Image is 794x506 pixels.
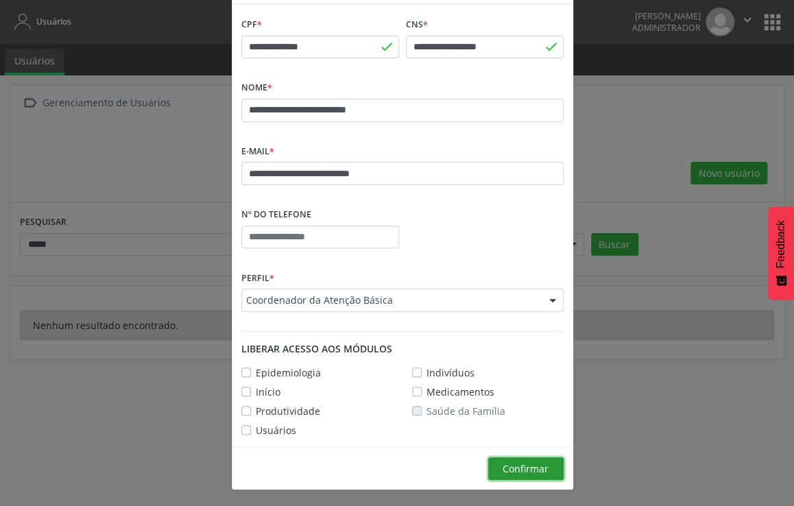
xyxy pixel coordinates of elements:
label: Indivíduos [426,365,474,380]
label: Início [256,385,280,399]
button: Feedback - Mostrar pesquisa [768,206,794,300]
span: Coordenador da Atenção Básica [246,293,536,307]
label: Usuários [256,423,296,437]
label: Saúde da Família [426,404,505,418]
button: Confirmar [488,457,564,481]
label: Epidemiologia [256,365,321,380]
label: Nº do Telefone [241,204,311,226]
label: CPF [241,14,262,36]
label: Nome [241,77,272,99]
span: Confirmar [503,462,549,475]
label: E-mail [241,141,274,162]
label: Perfil [241,267,274,289]
div: Liberar acesso aos módulos [241,341,564,356]
label: Medicamentos [426,385,494,399]
label: Produtividade [256,404,320,418]
span: done [544,39,559,54]
label: CNS [406,14,428,36]
span: done [379,39,394,54]
span: Feedback [775,220,787,268]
